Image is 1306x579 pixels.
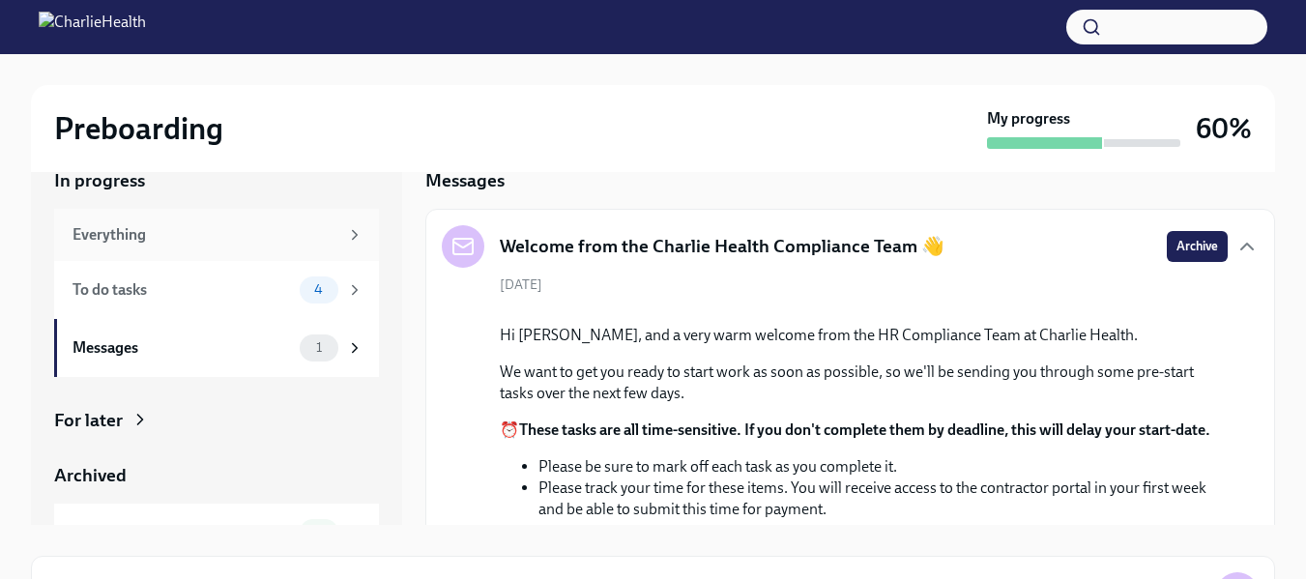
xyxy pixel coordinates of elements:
h2: Preboarding [54,109,223,148]
strong: My progress [987,108,1070,130]
span: [DATE] [500,275,542,294]
a: Everything [54,209,379,261]
strong: These tasks are all time-sensitive. If you don't complete them by deadline, this will delay your ... [519,420,1210,439]
span: 4 [303,282,334,297]
h3: 60% [1196,111,1252,146]
a: Archived [54,463,379,488]
a: To do tasks4 [54,261,379,319]
li: Please track your time for these items. You will receive access to the contractor portal in your ... [538,478,1228,520]
p: Hi [PERSON_NAME], and a very warm welcome from the HR Compliance Team at Charlie Health. [500,325,1228,346]
div: To do tasks [73,279,292,301]
a: In progress [54,168,379,193]
p: We want to get you ready to start work as soon as possible, so we'll be sending you through some ... [500,362,1228,404]
span: Archive [1176,237,1218,256]
div: Messages [73,337,292,359]
div: For later [54,408,123,433]
a: For later [54,408,379,433]
div: Completed tasks [73,522,292,543]
img: CharlieHealth [39,12,146,43]
li: Please be sure to mark off each task as you complete it. [538,456,1228,478]
button: Archive [1167,231,1228,262]
span: 1 [305,340,334,355]
h5: Welcome from the Charlie Health Compliance Team 👋 [500,234,944,259]
p: ⏰ [500,420,1228,441]
a: Messages1 [54,319,379,377]
h5: Messages [425,168,505,193]
div: Everything [73,224,338,246]
a: Completed tasks [54,504,379,562]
